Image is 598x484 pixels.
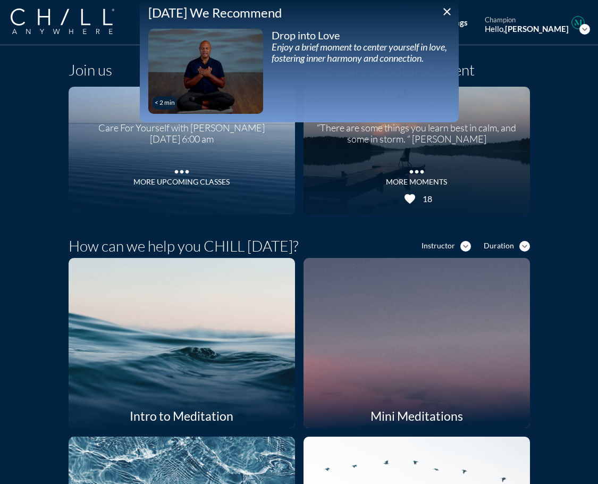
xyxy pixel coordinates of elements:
[484,241,514,251] div: Duration
[148,5,450,21] div: [DATE] We Recommend
[406,161,427,177] i: more_horiz
[69,237,298,255] h1: How can we help you CHILL [DATE]?
[485,24,569,34] div: Hello,
[422,241,455,251] div: Instructor
[571,16,585,29] img: Profile icon
[272,29,450,41] div: Drop into Love
[171,161,192,177] i: more_horiz
[460,241,471,252] i: expand_more
[317,114,517,145] div: “There are some things you learn best in calm, and some in storm. “ [PERSON_NAME]
[98,133,265,145] div: [DATE] 6:00 am
[386,178,447,187] div: MORE MOMENTS
[11,9,114,34] img: Company Logo
[155,99,175,106] div: < 2 min
[485,16,569,24] div: champion
[98,114,265,134] div: Care For Yourself with [PERSON_NAME]
[133,178,230,187] div: More Upcoming Classes
[69,404,295,428] div: Intro to Meditation
[272,41,450,64] div: Enjoy a brief moment to center yourself in love, fostering inner harmony and connection.
[441,5,453,18] i: close
[519,241,530,252] i: expand_more
[304,404,530,428] div: Mini Meditations
[11,9,136,36] a: Company Logo
[403,193,416,205] i: favorite
[505,24,569,34] strong: [PERSON_NAME]
[579,24,590,35] i: expand_more
[419,194,432,204] div: 18
[69,61,112,79] h1: Join us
